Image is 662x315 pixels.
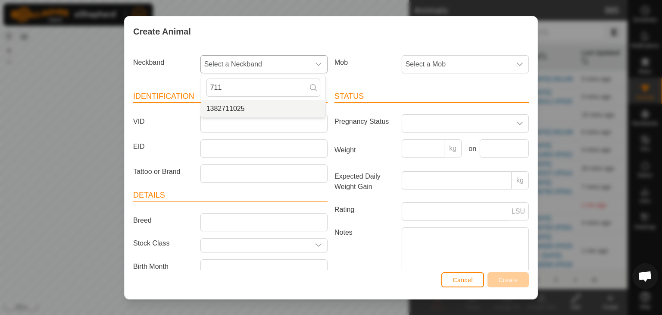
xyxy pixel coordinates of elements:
label: Breed [130,213,197,228]
div: dropdown trigger [511,115,528,132]
span: Cancel [453,277,473,283]
span: Create Animal [133,25,191,38]
span: Select a Mob [402,56,511,73]
label: Weight [331,139,398,161]
span: Select a Neckband [201,56,310,73]
div: dropdown trigger [310,239,327,252]
label: Pregnancy Status [331,114,398,129]
label: Tattoo or Brand [130,164,197,179]
header: Details [133,189,328,202]
label: VID [130,114,197,129]
p-inputgroup-addon: kg [512,171,529,189]
ul: Option List [201,100,325,117]
div: Open chat [632,263,658,289]
div: dropdown trigger [511,56,528,73]
label: Neckband [130,55,197,70]
li: 1382711025 [201,100,325,117]
label: Mob [331,55,398,70]
p-inputgroup-addon: LSU [508,202,529,220]
div: dropdown trigger [310,56,327,73]
label: on [465,144,476,154]
label: Notes [331,227,398,276]
label: EID [130,139,197,154]
label: Birth Month [130,259,197,274]
header: Status [334,91,529,103]
span: 1382711025 [206,104,245,114]
p-inputgroup-addon: kg [444,139,462,157]
button: Cancel [441,272,484,287]
button: Create [487,272,529,287]
label: Expected Daily Weight Gain [331,171,398,192]
span: Create [499,277,518,283]
label: Rating [331,202,398,217]
header: Identification [133,91,328,103]
label: Stock Class [130,238,197,249]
